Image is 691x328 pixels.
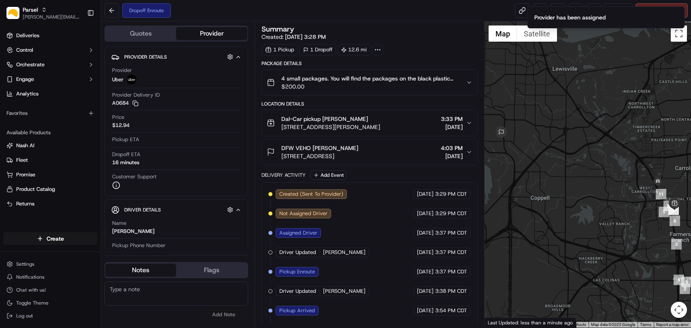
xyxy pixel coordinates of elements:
div: Favorites [3,107,98,120]
span: [DATE] [417,190,434,198]
button: Settings [3,258,98,270]
span: Price [112,114,124,121]
button: DFW VEHO [PERSON_NAME][STREET_ADDRESS]4:03 PM[DATE] [262,139,477,165]
span: [DATE] [441,152,463,160]
a: Terms (opens in new tab) [640,322,651,327]
div: 16 minutes [112,159,139,166]
button: A0684 [112,99,138,107]
span: 3:37 PM CDT [435,268,467,275]
div: 10 [663,201,674,211]
div: 11 [656,189,666,199]
div: 6 [670,216,680,226]
span: [DATE] [417,288,434,295]
span: [DATE] [417,229,434,237]
span: Provider [112,67,132,74]
button: Product Catalog [3,183,98,196]
span: 3:33 PM [441,115,463,123]
button: Show street map [489,25,517,42]
span: [STREET_ADDRESS][PERSON_NAME] [281,123,380,131]
div: 12.6 mi [338,44,370,55]
span: Chat with us! [16,287,46,293]
button: Show satellite imagery [517,25,557,42]
div: Location Details [262,101,478,107]
span: Control [16,47,33,54]
span: Customer Support [112,173,157,180]
span: Pickup Arrived [279,307,315,314]
span: Driver Updated [279,288,316,295]
span: 4:03 PM [441,144,463,152]
a: Product Catalog [6,186,94,193]
button: Flags [176,264,247,277]
a: Report a map error [656,322,689,327]
a: Analytics [3,87,98,100]
span: 3:29 PM CDT [435,190,467,198]
span: Driver Details [124,207,161,213]
button: Fleet [3,154,98,167]
button: Add Event [310,170,347,180]
span: Create [47,235,64,243]
button: Driver Details [111,203,241,216]
button: Engage [3,73,98,86]
button: Quotes [105,27,176,40]
button: Chat with us! [3,284,98,296]
button: Returns [3,197,98,210]
button: [PERSON_NAME][EMAIL_ADDRESS][PERSON_NAME][DOMAIN_NAME] [23,14,81,20]
button: ParselParsel[PERSON_NAME][EMAIL_ADDRESS][PERSON_NAME][DOMAIN_NAME] [3,3,84,23]
span: [STREET_ADDRESS] [281,152,358,160]
span: Notifications [16,274,45,280]
div: [PERSON_NAME] [112,228,155,235]
span: Provider Details [124,54,167,60]
span: Nash AI [16,142,34,149]
div: 2 [680,284,690,294]
span: Dropoff ETA [112,151,140,158]
span: Pickup Phone Number [112,242,166,249]
span: $200.00 [281,83,459,91]
a: Open this area in Google Maps (opens a new window) [487,317,513,328]
a: Returns [6,200,94,207]
span: Log out [16,313,33,319]
span: 3:38 PM CDT [435,288,467,295]
div: 8 [668,205,679,215]
span: [DATE] [441,123,463,131]
span: Map data ©2025 Google [591,322,635,327]
span: Created (Sent To Provider) [279,190,343,198]
span: 4 small packages. You will find the packages on the black plastic shelf by the door, ring the doo... [281,74,459,83]
div: Available Products [3,126,98,139]
h3: Summary [262,25,294,33]
span: Pickup ETA [112,136,139,143]
span: 3:29 PM CDT [435,210,467,217]
span: 3:37 PM CDT [435,229,467,237]
span: Deliveries [16,32,39,39]
span: Created: [262,33,326,41]
span: Dal-Car pickup [PERSON_NAME] [281,115,368,123]
img: uber-new-logo.jpeg [127,75,136,85]
span: [DATE] [417,210,434,217]
span: [PERSON_NAME] [323,288,366,295]
span: 3:54 PM CDT [435,307,467,314]
span: Assigned Driver [279,229,317,237]
a: Fleet [6,157,94,164]
span: Provider Delivery ID [112,91,160,99]
span: 3:37 PM CDT [435,249,467,256]
span: Not Assigned Driver [279,210,327,217]
button: Toggle Theme [3,297,98,309]
div: Package Details [262,60,478,67]
span: $12.94 [112,122,130,129]
button: Notifications [3,271,98,283]
img: Parsel [6,7,19,19]
div: 1 Dropoff [300,44,336,55]
span: Fleet [16,157,28,164]
div: 1 [659,207,669,217]
button: Dal-Car pickup [PERSON_NAME][STREET_ADDRESS][PERSON_NAME]3:33 PM[DATE] [262,110,477,136]
span: Name [112,220,126,227]
button: Nash AI [3,139,98,152]
span: [DATE] [417,307,434,314]
span: Engage [16,76,34,83]
a: Promise [6,171,94,178]
button: Provider Details [111,50,241,63]
button: Parsel [23,6,38,14]
div: 5 [671,239,682,250]
span: [DATE] [417,249,434,256]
